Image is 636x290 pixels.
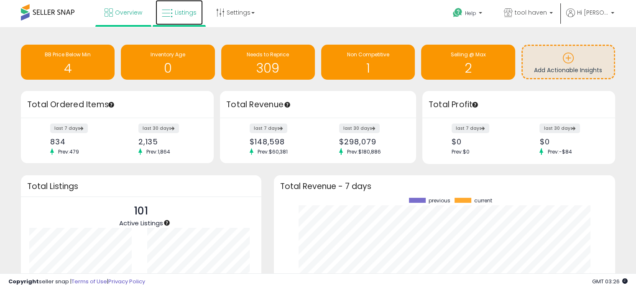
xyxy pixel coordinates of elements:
[429,198,450,204] span: previous
[343,148,385,155] span: Prev: $180,886
[543,148,576,155] span: Prev: -$84
[566,8,614,27] a: Hi [PERSON_NAME]
[175,8,197,17] span: Listings
[107,101,115,108] div: Tooltip anchor
[50,137,111,146] div: 834
[421,45,515,80] a: Selling @ Max 2
[45,51,91,58] span: BB Price Below Min
[577,8,608,17] span: Hi [PERSON_NAME]
[115,8,142,17] span: Overview
[446,1,490,27] a: Help
[108,277,145,285] a: Privacy Policy
[125,61,210,75] h1: 0
[225,61,311,75] h1: 309
[429,99,609,111] h3: Total Profit
[8,277,39,285] strong: Copyright
[347,51,389,58] span: Non Competitive
[452,8,463,18] i: Get Help
[54,148,83,155] span: Prev: 479
[151,51,185,58] span: Inventory Age
[452,148,470,155] span: Prev: $0
[121,45,215,80] a: Inventory Age 0
[452,124,489,133] label: last 7 days
[138,137,199,146] div: 2,135
[280,183,609,189] h3: Total Revenue - 7 days
[138,124,179,133] label: last 30 days
[250,124,287,133] label: last 7 days
[339,124,380,133] label: last 30 days
[72,277,107,285] a: Terms of Use
[247,51,289,58] span: Needs to Reprice
[450,51,485,58] span: Selling @ Max
[471,101,479,108] div: Tooltip anchor
[425,61,511,75] h1: 2
[25,61,110,75] h1: 4
[539,137,600,146] div: $0
[523,46,614,78] a: Add Actionable Insights
[250,137,312,146] div: $148,598
[221,45,315,80] a: Needs to Reprice 309
[119,219,163,227] span: Active Listings
[27,99,207,111] h3: Total Ordered Items
[325,61,411,75] h1: 1
[21,45,115,80] a: BB Price Below Min 4
[452,137,512,146] div: $0
[8,278,145,286] div: seller snap | |
[119,203,163,219] p: 101
[50,124,88,133] label: last 7 days
[339,137,401,146] div: $298,079
[539,124,580,133] label: last 30 days
[142,148,174,155] span: Prev: 1,864
[163,219,171,227] div: Tooltip anchor
[321,45,415,80] a: Non Competitive 1
[465,10,476,17] span: Help
[226,99,410,111] h3: Total Revenue
[592,277,628,285] span: 2025-08-16 03:26 GMT
[253,148,292,155] span: Prev: $60,381
[284,101,291,108] div: Tooltip anchor
[27,183,255,189] h3: Total Listings
[515,8,547,17] span: tool haven
[474,198,492,204] span: current
[534,66,602,74] span: Add Actionable Insights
